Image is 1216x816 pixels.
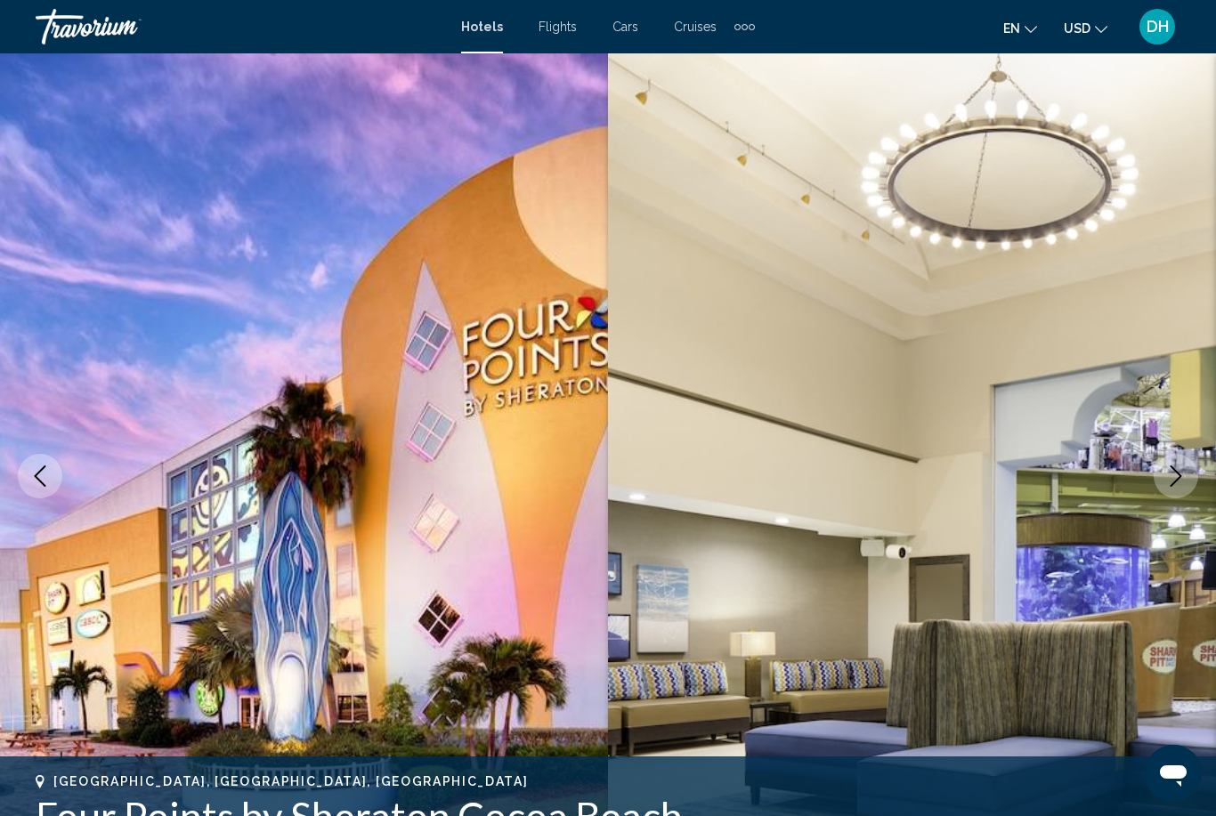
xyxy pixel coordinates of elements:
[36,9,443,44] a: Travorium
[1145,745,1202,802] iframe: Button to launch messaging window
[734,12,755,41] button: Extra navigation items
[1003,15,1037,41] button: Change language
[674,20,717,34] a: Cruises
[539,20,577,34] a: Flights
[1064,21,1090,36] span: USD
[612,20,638,34] a: Cars
[461,20,503,34] a: Hotels
[18,454,62,498] button: Previous image
[53,774,528,788] span: [GEOGRAPHIC_DATA], [GEOGRAPHIC_DATA], [GEOGRAPHIC_DATA]
[1064,15,1107,41] button: Change currency
[1003,21,1020,36] span: en
[1154,454,1198,498] button: Next image
[1134,8,1180,45] button: User Menu
[1147,18,1169,36] span: DH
